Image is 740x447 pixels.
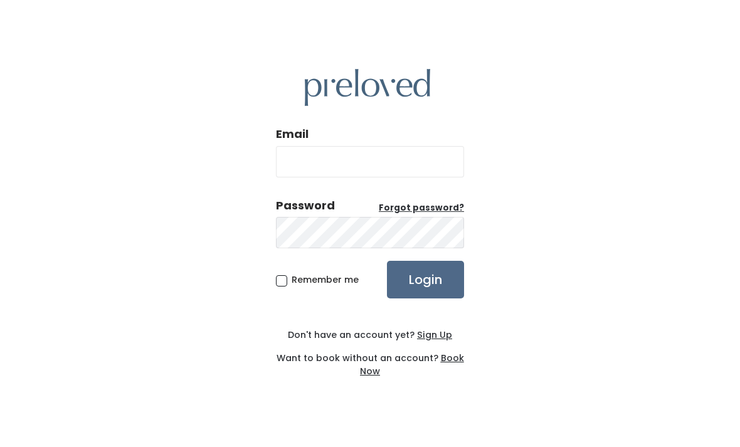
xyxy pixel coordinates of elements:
label: Email [276,126,309,142]
u: Sign Up [417,329,452,341]
div: Don't have an account yet? [276,329,464,342]
a: Forgot password? [379,202,464,214]
div: Password [276,197,335,214]
a: Book Now [360,352,464,377]
a: Sign Up [415,329,452,341]
input: Login [387,261,464,298]
div: Want to book without an account? [276,342,464,378]
span: Remember me [292,273,359,286]
img: preloved logo [305,69,430,106]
